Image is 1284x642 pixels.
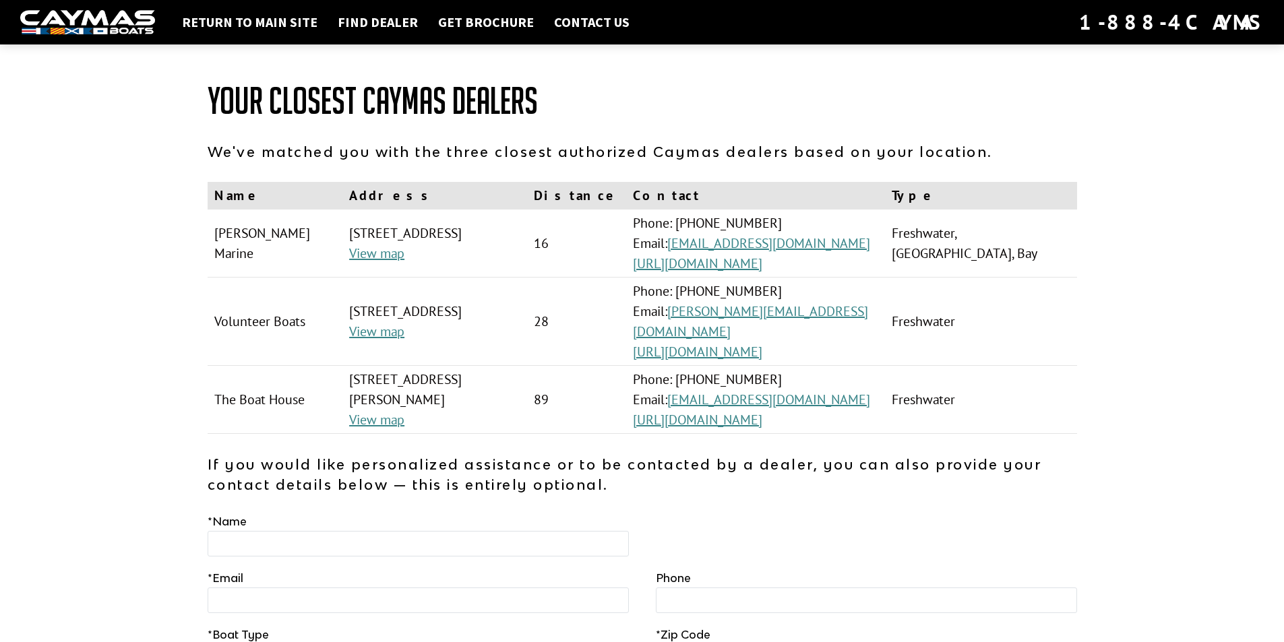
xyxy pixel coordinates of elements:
[633,343,762,360] a: [URL][DOMAIN_NAME]
[208,210,343,278] td: [PERSON_NAME] Marine
[633,302,868,340] a: [PERSON_NAME][EMAIL_ADDRESS][DOMAIN_NAME]
[656,570,691,586] label: Phone
[626,366,885,434] td: Phone: [PHONE_NUMBER] Email:
[1079,7,1264,37] div: 1-888-4CAYMAS
[667,391,870,408] a: [EMAIL_ADDRESS][DOMAIN_NAME]
[208,513,247,529] label: Name
[342,210,527,278] td: [STREET_ADDRESS]
[885,210,1076,278] td: Freshwater, [GEOGRAPHIC_DATA], Bay
[208,141,1077,162] p: We've matched you with the three closest authorized Caymas dealers based on your location.
[527,182,626,210] th: Distance
[885,182,1076,210] th: Type
[527,210,626,278] td: 16
[626,278,885,366] td: Phone: [PHONE_NUMBER] Email:
[527,366,626,434] td: 89
[208,454,1077,494] p: If you would like personalized assistance or to be contacted by a dealer, you can also provide yo...
[331,13,425,31] a: Find Dealer
[547,13,636,31] a: Contact Us
[527,278,626,366] td: 28
[885,366,1076,434] td: Freshwater
[885,278,1076,366] td: Freshwater
[349,245,404,262] a: View map
[20,10,155,35] img: white-logo-c9c8dbefe5ff5ceceb0f0178aa75bf4bb51f6bca0971e226c86eb53dfe498488.png
[349,323,404,340] a: View map
[667,234,870,252] a: [EMAIL_ADDRESS][DOMAIN_NAME]
[208,366,343,434] td: The Boat House
[175,13,324,31] a: Return to main site
[349,411,404,428] a: View map
[342,182,527,210] th: Address
[208,570,243,586] label: Email
[626,182,885,210] th: Contact
[208,278,343,366] td: Volunteer Boats
[431,13,541,31] a: Get Brochure
[633,255,762,272] a: [URL][DOMAIN_NAME]
[342,278,527,366] td: [STREET_ADDRESS]
[626,210,885,278] td: Phone: [PHONE_NUMBER] Email:
[208,182,343,210] th: Name
[342,366,527,434] td: [STREET_ADDRESS][PERSON_NAME]
[633,411,762,428] a: [URL][DOMAIN_NAME]
[208,81,1077,121] h1: Your Closest Caymas Dealers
